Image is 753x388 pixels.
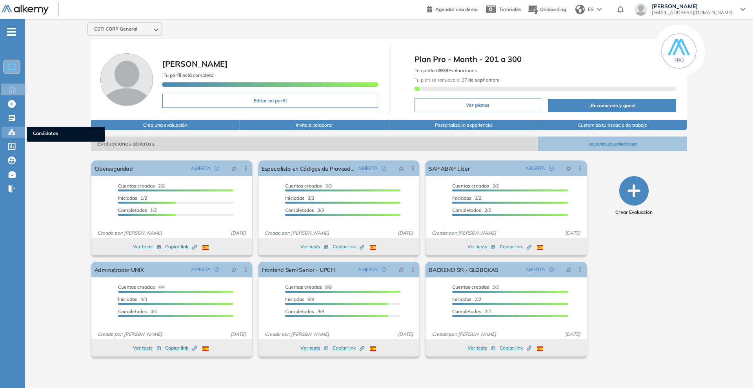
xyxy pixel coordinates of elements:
span: [DATE] [395,230,416,237]
span: Copiar link [165,243,197,250]
span: 8/9 [285,308,324,314]
span: 4/4 [118,284,165,290]
span: 1/2 [118,207,157,213]
span: 4/4 [118,296,147,302]
button: pushpin [393,263,410,276]
span: [PERSON_NAME] [652,3,733,9]
div: Widget de chat [714,350,753,388]
b: 27 de septiembre [460,77,500,83]
span: 3/3 [285,183,332,189]
button: ¡Recomienda y gana! [548,99,677,112]
span: check-circle [549,267,554,272]
button: Crear Evaluación [615,176,653,216]
span: Completados [452,207,481,213]
span: 2/2 [452,284,499,290]
button: Ver planes [415,98,541,112]
i: - [7,31,16,33]
span: 2/2 [452,195,481,201]
button: Ver tests [133,242,161,251]
span: ABIERTA [526,165,545,172]
span: Agendar una demo [435,6,478,12]
span: Creado por: [PERSON_NAME] [429,230,499,237]
span: Iniciadas [452,195,471,201]
span: Creado por: [PERSON_NAME] [262,331,332,338]
span: Tu plan se renueva el [415,77,500,83]
button: Copiar link [165,343,197,353]
span: Copiar link [500,243,531,250]
span: 2/2 [452,183,499,189]
span: Creado por: [PERSON_NAME] [262,230,332,237]
button: pushpin [226,263,243,276]
button: pushpin [226,162,243,175]
span: 1/2 [118,195,147,201]
span: Creado por: [PERSON_NAME] [95,331,165,338]
span: Copiar link [333,344,364,352]
span: pushpin [231,165,237,171]
span: Candidatos [33,130,99,138]
img: Logo [2,5,49,15]
span: 2/2 [118,183,165,189]
span: Cuentas creadas [118,284,155,290]
button: Onboarding [527,1,566,18]
span: Copiar link [500,344,531,352]
span: Iniciadas [118,195,137,201]
span: Completados [118,308,147,314]
button: Ver tests [133,343,161,353]
span: Iniciadas [285,296,304,302]
span: Tutoriales [499,6,521,12]
img: ESP [537,346,543,351]
span: pushpin [398,266,404,273]
span: 3/3 [285,195,314,201]
span: 8/9 [285,296,314,302]
button: pushpin [393,162,410,175]
button: Ver tests [300,343,329,353]
span: Creado por: [PERSON_NAME] [429,331,499,338]
span: pushpin [566,266,571,273]
span: 2/2 [452,308,491,314]
span: Evaluaciones abiertas [91,137,538,151]
span: ES [588,6,594,13]
span: Completados [452,308,481,314]
span: ABIERTA [358,266,378,273]
span: [DATE] [227,331,249,338]
span: 4/4 [118,308,157,314]
span: 2/2 [452,296,481,302]
span: [DATE] [227,230,249,237]
iframe: Chat Widget [714,350,753,388]
button: pushpin [560,263,577,276]
a: Administrador UNIX [95,262,144,277]
span: Copiar link [333,243,364,250]
span: Crear Evaluación [615,209,653,216]
a: Frontend Semi Senior - UPCH [262,262,335,277]
a: Ciberseguridad [95,160,133,176]
a: Agendar una demo [427,4,478,13]
button: Ver tests [467,343,496,353]
span: [DATE] [562,331,584,338]
span: Completados [285,308,314,314]
img: world [575,5,585,14]
button: Copiar link [165,242,197,251]
span: Iniciadas [285,195,304,201]
a: BACKEND SR - GLOBOKAS [429,262,498,277]
img: ESP [370,346,376,351]
button: Ver todas las evaluaciones [538,137,687,151]
a: Especialista en Códigos de Proveedores y Clientes [262,160,355,176]
span: ¡Tu perfil está completo! [162,72,215,78]
span: Cuentas creadas [285,284,322,290]
button: Editar mi perfil [162,94,378,108]
span: ABIERTA [358,165,378,172]
button: Copiar link [500,242,531,251]
span: Onboarding [540,6,566,12]
button: Invita a colaborar [240,120,389,130]
span: ABIERTA [191,266,211,273]
a: SAP ABAP Líder [429,160,469,176]
button: pushpin [560,162,577,175]
span: Cuentas creadas [452,183,489,189]
button: Customiza tu espacio de trabajo [538,120,687,130]
span: Copiar link [165,344,197,352]
img: ESP [370,245,376,250]
span: ABIERTA [526,266,545,273]
span: check-circle [215,166,219,171]
button: Personaliza la experiencia [389,120,538,130]
span: check-circle [382,166,386,171]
